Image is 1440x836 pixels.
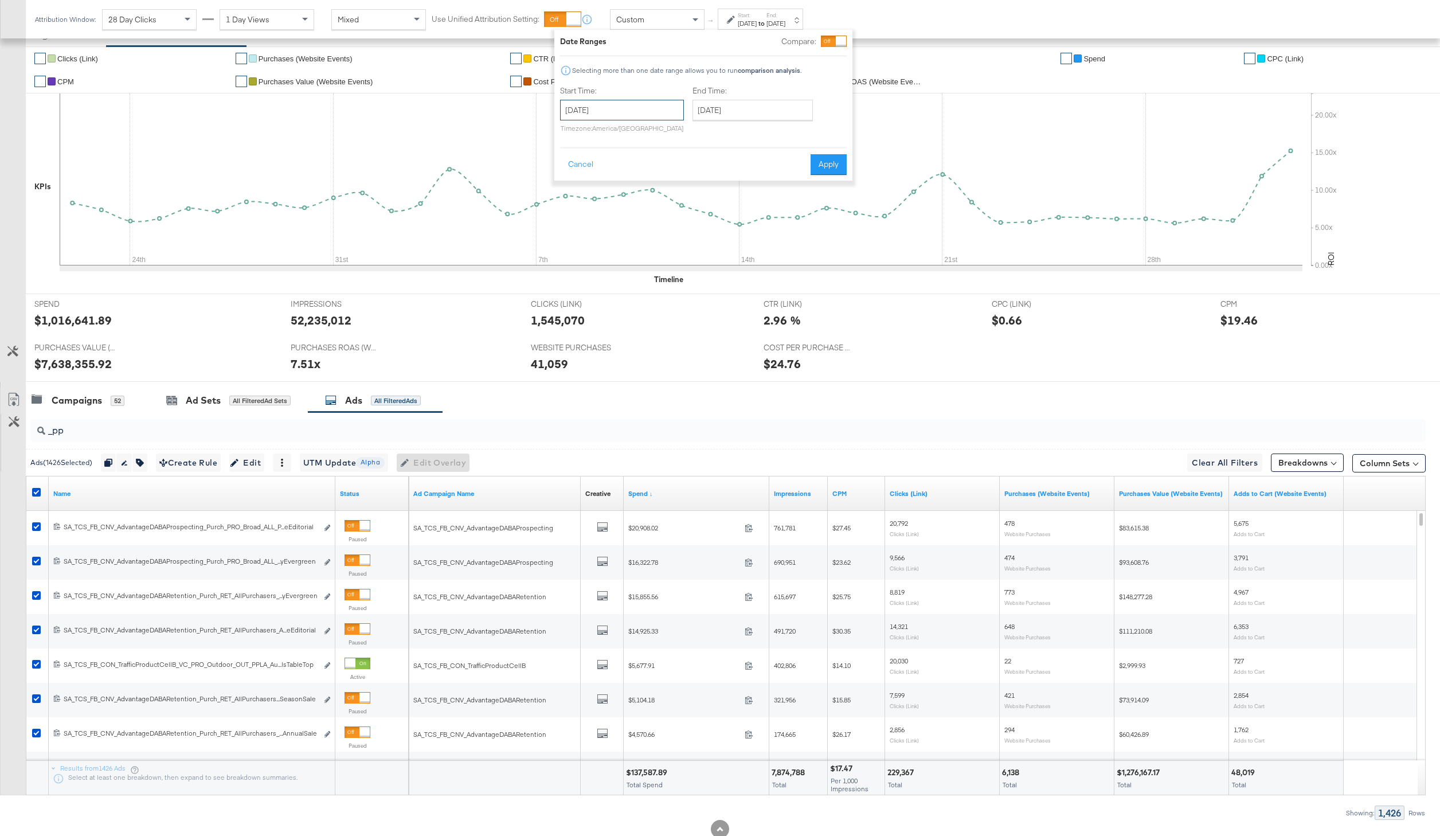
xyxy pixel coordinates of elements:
button: Breakdowns [1271,454,1344,472]
label: Compare: [781,36,816,47]
span: Clicks (Link) [57,54,98,63]
a: The number of clicks on links appearing on your ad or Page that direct people to your sites off F... [890,489,995,498]
div: SA_TCS_FB_CON_TrafficProductCellB_VC_PRO_Outdoor_OUT_PPLA_Au...lsTableTop [64,660,318,669]
span: 7,599 [890,691,905,700]
span: Total [1117,780,1132,789]
span: CPM [1220,299,1306,310]
span: CPC (Link) [1267,54,1304,63]
span: WEBSITE PURCHASES [531,342,617,353]
div: Selecting more than one date range allows you to run . [572,67,802,75]
label: Paused [345,570,370,577]
span: 474 [1004,553,1015,562]
input: Search Ad Name, ID or Objective [45,415,1295,437]
span: Spend [1083,54,1105,63]
div: SA_TCS_FB_CNV_AdvantageDABARetention_Purch_RET_AllPurchasers_...AnnualSale [64,729,318,738]
span: 9,566 [890,553,905,562]
div: $24.76 [764,356,801,372]
span: Purchases ROAS (Website Events) [808,77,923,86]
div: 6,138 [1002,767,1023,778]
sub: Clicks (Link) [890,530,919,537]
sub: Website Purchases [1004,530,1051,537]
a: ✔ [236,76,247,87]
div: Ads [345,394,362,407]
span: 3,791 [1234,553,1249,562]
span: 20,030 [890,657,908,665]
div: $17.47 [830,763,856,774]
span: SA_TCS_FB_CNV_AdvantageDABAProspecting [413,524,553,532]
sub: Adds to Cart [1234,737,1265,744]
span: 2,854 [1234,691,1249,700]
button: Edit [229,454,264,472]
span: CPC (LINK) [992,299,1078,310]
sub: Clicks (Link) [890,668,919,675]
div: 229,367 [887,767,917,778]
span: 402,806 [774,661,796,670]
a: Name of Campaign this Ad belongs to. [413,489,576,498]
div: [DATE] [766,19,785,28]
span: $16,322.78 [628,558,740,567]
div: 7.51x [291,356,320,372]
sub: Adds to Cart [1234,565,1265,572]
strong: to [757,19,766,28]
sub: Website Purchases [1004,565,1051,572]
button: UTM UpdateAlpha [300,454,388,472]
div: Rows [1408,809,1426,817]
a: ✔ [510,53,522,64]
span: 321,956 [774,696,796,704]
span: 6,353 [1234,622,1249,631]
span: 28 Day Clicks [108,14,156,25]
div: Date Ranges [560,36,606,47]
span: 20,792 [890,519,908,528]
span: SA_TCS_FB_CNV_AdvantageDABARetention [413,627,546,635]
button: Cancel [560,154,601,175]
span: 421 [1004,691,1015,700]
sub: Clicks (Link) [890,634,919,640]
span: $23.62 [832,558,851,567]
span: Purchases Value (Website Events) [259,77,373,86]
div: $137,587.89 [626,767,671,778]
a: The number of times a purchase was made tracked by your Custom Audience pixel on your website aft... [1004,489,1110,498]
a: Ad Name. [53,489,331,498]
span: 8,819 [890,588,905,596]
div: SA_TCS_FB_CNV_AdvantageDABARetention_Purch_RET_AllPurchasers...SeasonSale [64,694,318,704]
span: $20,908.02 [628,524,740,532]
label: Active [345,673,370,681]
span: 5,675 [1234,519,1249,528]
label: Paused [345,742,370,749]
span: Custom [616,14,644,25]
a: ✔ [510,76,522,87]
a: The number of times an item was added to a shopping cart tracked by your Custom Audience pixel on... [1234,489,1339,498]
span: 1 Day Views [226,14,269,25]
label: Paused [345,708,370,715]
sub: Website Purchases [1004,668,1051,675]
div: KPIs [34,181,51,192]
span: COST PER PURCHASE (WEBSITE EVENTS) [764,342,850,353]
span: Cost Per Purchase (Website Events) [533,77,648,86]
span: SA_TCS_FB_CNV_AdvantageDABARetention [413,592,546,601]
span: $15.85 [832,696,851,704]
label: Start: [738,11,757,19]
div: 52 [111,396,124,406]
button: Apply [811,154,847,175]
label: Paused [345,604,370,612]
span: 491,720 [774,627,796,635]
sub: Adds to Cart [1234,668,1265,675]
span: 761,781 [774,524,796,532]
span: $60,426.89 [1119,730,1149,739]
span: CPM [57,77,74,86]
span: 478 [1004,519,1015,528]
div: 2.96 % [764,312,801,329]
span: $111,210.08 [1119,627,1152,635]
span: SA_TCS_FB_CNV_AdvantageDABAProspecting [413,558,553,567]
div: SA_TCS_FB_CNV_AdvantageDABARetention_Purch_RET_AllPurchasers_...yEvergreen [64,591,318,600]
span: Total Spend [627,780,663,789]
a: ✔ [1061,53,1072,64]
button: Column Sets [1352,454,1426,472]
span: 294 [1004,725,1015,734]
span: 14,321 [890,622,908,631]
sub: Adds to Cart [1234,599,1265,606]
span: $14.10 [832,661,851,670]
sub: Website Purchases [1004,634,1051,640]
div: $1,276,167.17 [1117,767,1163,778]
div: 7,874,788 [772,767,808,778]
